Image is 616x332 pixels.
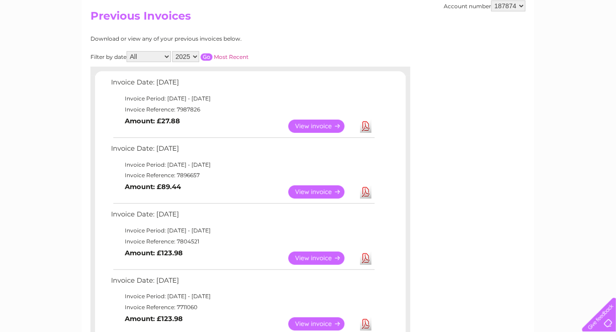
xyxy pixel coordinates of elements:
div: Clear Business is a trading name of Verastar Limited (registered in [GEOGRAPHIC_DATA] No. 3667643... [93,5,525,44]
td: Invoice Reference: 7896657 [109,170,376,181]
td: Invoice Period: [DATE] - [DATE] [109,159,376,170]
div: Account number [444,0,526,11]
b: Amount: £123.98 [125,249,183,257]
a: Download [360,252,372,265]
td: Invoice Reference: 7804521 [109,236,376,247]
a: Log out [586,39,607,46]
a: View [288,120,356,133]
td: Invoice Period: [DATE] - [DATE] [109,225,376,236]
a: Water [455,39,473,46]
a: 0333 014 3131 [444,5,507,16]
a: Most Recent [214,53,249,60]
a: View [288,185,356,199]
td: Invoice Date: [DATE] [109,142,376,159]
td: Invoice Date: [DATE] [109,208,376,225]
td: Invoice Date: [DATE] [109,76,376,93]
h2: Previous Invoices [90,10,526,27]
div: Filter by date [90,51,330,62]
a: Download [360,185,372,199]
a: Download [360,317,372,331]
td: Invoice Period: [DATE] - [DATE] [109,93,376,104]
a: Download [360,120,372,133]
a: Blog [536,39,550,46]
a: Energy [478,39,498,46]
div: Download or view any of your previous invoices below. [90,36,330,42]
td: Invoice Reference: 7711060 [109,302,376,313]
a: Contact [555,39,578,46]
b: Amount: £123.98 [125,315,183,323]
td: Invoice Reference: 7987826 [109,104,376,115]
a: View [288,252,356,265]
b: Amount: £89.44 [125,183,181,191]
td: Invoice Date: [DATE] [109,274,376,291]
a: View [288,317,356,331]
img: logo.png [21,24,68,52]
a: Telecoms [504,39,531,46]
b: Amount: £27.88 [125,117,180,125]
td: Invoice Period: [DATE] - [DATE] [109,291,376,302]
